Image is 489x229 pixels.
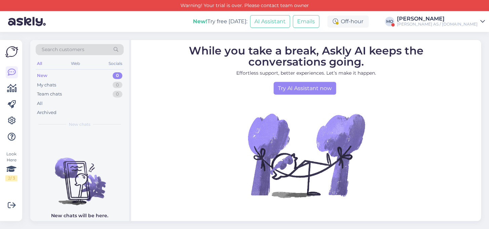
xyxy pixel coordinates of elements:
[30,146,129,206] img: No chats
[5,151,17,181] div: Look Here
[37,82,56,88] div: My chats
[51,212,108,219] p: New chats will be here.
[293,15,319,28] button: Emails
[113,91,122,98] div: 0
[107,59,124,68] div: Socials
[327,15,369,28] div: Off-hour
[397,22,478,27] div: [PERSON_NAME] AS / [DOMAIN_NAME]
[69,121,90,127] span: New chats
[193,17,247,26] div: Try free [DATE]:
[36,59,43,68] div: All
[397,16,478,22] div: [PERSON_NAME]
[42,46,84,53] span: Search customers
[189,44,423,68] span: While you take a break, Askly AI keeps the conversations going.
[274,82,336,94] a: Try AI Assistant now
[250,15,290,28] button: AI Assistant
[37,72,47,79] div: New
[5,45,18,58] img: Askly Logo
[158,69,454,76] p: Effortless support, better experiences. Let’s make it happen.
[113,72,122,79] div: 0
[5,175,17,181] div: 2 / 3
[37,91,62,98] div: Team chats
[397,16,485,27] a: [PERSON_NAME][PERSON_NAME] AS / [DOMAIN_NAME]
[37,109,56,116] div: Archived
[193,18,207,25] b: New!
[37,100,43,107] div: All
[70,59,81,68] div: Web
[113,82,122,88] div: 0
[246,94,367,216] img: No Chat active
[385,17,394,26] div: MO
